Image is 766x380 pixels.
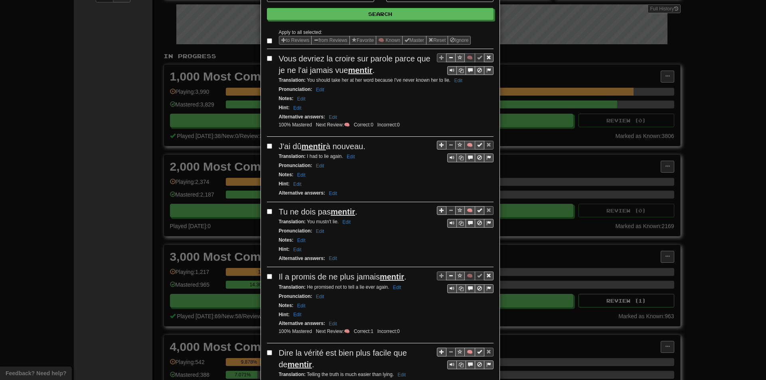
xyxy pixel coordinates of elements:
[326,189,340,198] button: Edit
[291,245,304,254] button: Edit
[279,321,325,326] strong: Alternative answers :
[279,293,312,299] strong: Pronunciation :
[447,284,494,293] div: Sentence controls
[279,77,306,83] strong: Translation :
[295,301,308,310] button: Edit
[448,36,471,45] button: Ignore
[279,256,325,261] strong: Alternative answers :
[375,122,402,128] li: Incorrect: 0
[279,154,306,159] strong: Translation :
[279,36,312,45] button: to Reviews
[447,66,494,75] div: Sentence controls
[447,219,494,228] div: Sentence controls
[279,246,290,252] strong: Hint :
[295,236,308,245] button: Edit
[437,271,494,293] div: Sentence controls
[277,328,314,335] li: 100% Mastered
[279,142,365,151] span: J'ai dû à nouveau.
[326,113,340,122] button: Edit
[326,319,340,328] button: Edit
[279,272,407,281] span: Il a promis de ne plus jamais .
[279,163,312,168] strong: Pronunciation :
[314,122,352,128] li: Next Review: 🧠
[279,237,294,243] strong: Notes :
[437,347,494,369] div: Sentence controls
[437,53,494,75] div: Sentence controls
[352,122,375,128] li: Correct: 0
[447,154,494,162] div: Sentence controls
[279,284,306,290] strong: Translation :
[279,372,306,377] strong: Translation :
[279,348,407,369] span: Dire la vérité est bien plus facile que de .
[302,142,326,151] u: mentir
[348,66,372,75] u: mentir
[314,328,352,335] li: Next Review: 🧠
[279,36,471,45] div: Sentence options
[437,141,494,163] div: Sentence controls
[279,372,409,377] small: Telling the truth is much easier than lying.
[295,95,308,103] button: Edit
[279,96,294,101] strong: Notes :
[311,36,350,45] button: from Reviews
[279,105,290,110] strong: Hint :
[279,30,322,35] small: Apply to all selected:
[288,360,312,369] u: mentir
[376,36,403,45] button: 🧠 Known
[395,370,408,379] button: Edit
[291,310,304,319] button: Edit
[391,283,404,292] button: Edit
[277,122,314,128] li: 100% Mastered
[352,328,375,335] li: Correct: 1
[279,284,404,290] small: He promised not to tell a lie ever again.
[279,219,353,224] small: You mustn't lie.
[295,171,308,179] button: Edit
[447,360,494,369] div: Sentence controls
[279,207,357,216] span: Tu ne dois pas .
[267,8,494,20] button: Search
[314,292,327,301] button: Edit
[464,348,475,356] button: 🧠
[279,172,294,177] strong: Notes :
[279,154,357,159] small: I had to lie again.
[326,254,340,263] button: Edit
[279,181,290,187] strong: Hint :
[314,161,327,170] button: Edit
[340,218,353,226] button: Edit
[314,85,327,94] button: Edit
[375,328,402,335] li: Incorrect: 0
[279,228,312,234] strong: Pronunciation :
[380,272,404,281] u: mentir
[279,114,325,120] strong: Alternative answers :
[349,36,376,45] button: Favorite
[437,206,494,228] div: Sentence controls
[291,104,304,112] button: Edit
[279,190,325,196] strong: Alternative answers :
[464,206,475,215] button: 🧠
[464,141,475,150] button: 🧠
[291,180,304,189] button: Edit
[464,53,475,62] button: 🧠
[402,36,426,45] button: Master
[344,152,357,161] button: Edit
[279,219,306,224] strong: Translation :
[331,207,355,216] u: mentir
[464,272,475,280] button: 🧠
[426,36,448,45] button: Reset
[452,76,465,85] button: Edit
[279,77,465,83] small: You should take her at her word because I've never known her to lie.
[279,312,290,317] strong: Hint :
[314,227,327,236] button: Edit
[279,54,430,75] span: Vous devriez la croire sur parole parce que je ne l'ai jamais vue .
[279,303,294,308] strong: Notes :
[279,87,312,92] strong: Pronunciation :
